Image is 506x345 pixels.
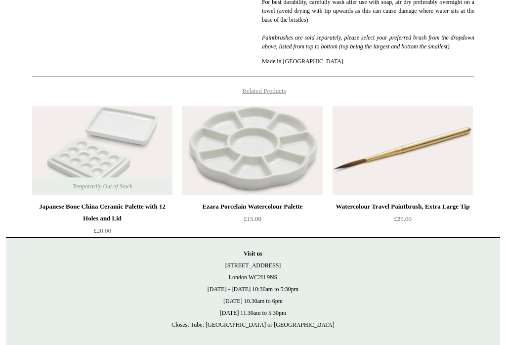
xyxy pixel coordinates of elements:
div: Watercolour Travel Paintbrush, Extra Large Tip [335,201,470,213]
img: Ezara Porcelain Watercolour Palette [182,106,323,195]
em: Paintbrushes are sold separately, please select your preferred brush from the dropdown above, lis... [262,34,474,50]
a: Watercolour Travel Paintbrush, Extra Large Tip £25.00 [333,201,473,241]
a: Ezara Porcelain Watercolour Palette £15.00 [182,201,323,241]
p: [STREET_ADDRESS] London WC2H 9NS [DATE] - [DATE] 10:30am to 5:30pm [DATE] 10.30am to 6pm [DATE] 1... [16,248,490,331]
span: £15.00 [244,215,261,222]
h4: Related Products [6,87,500,95]
a: Ezara Porcelain Watercolour Palette Ezara Porcelain Watercolour Palette [182,106,323,195]
span: £25.00 [394,215,412,222]
a: Watercolour Travel Paintbrush, Extra Large Tip Watercolour Travel Paintbrush, Extra Large Tip [333,106,473,195]
img: Japanese Bone China Ceramic Palette with 12 Holes and Lid [32,106,172,195]
a: Japanese Bone China Ceramic Palette with 12 Holes and Lid £20.00 [32,201,172,241]
span: Temporarily Out of Stock [62,177,142,195]
strong: Visit us [244,250,262,257]
p: Made in [GEOGRAPHIC_DATA] [262,57,474,66]
div: Japanese Bone China Ceramic Palette with 12 Holes and Lid [35,201,170,224]
div: Ezara Porcelain Watercolour Palette [185,201,320,213]
a: Japanese Bone China Ceramic Palette with 12 Holes and Lid Japanese Bone China Ceramic Palette wit... [32,106,172,195]
img: Watercolour Travel Paintbrush, Extra Large Tip [333,106,473,195]
span: £20.00 [93,227,111,234]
